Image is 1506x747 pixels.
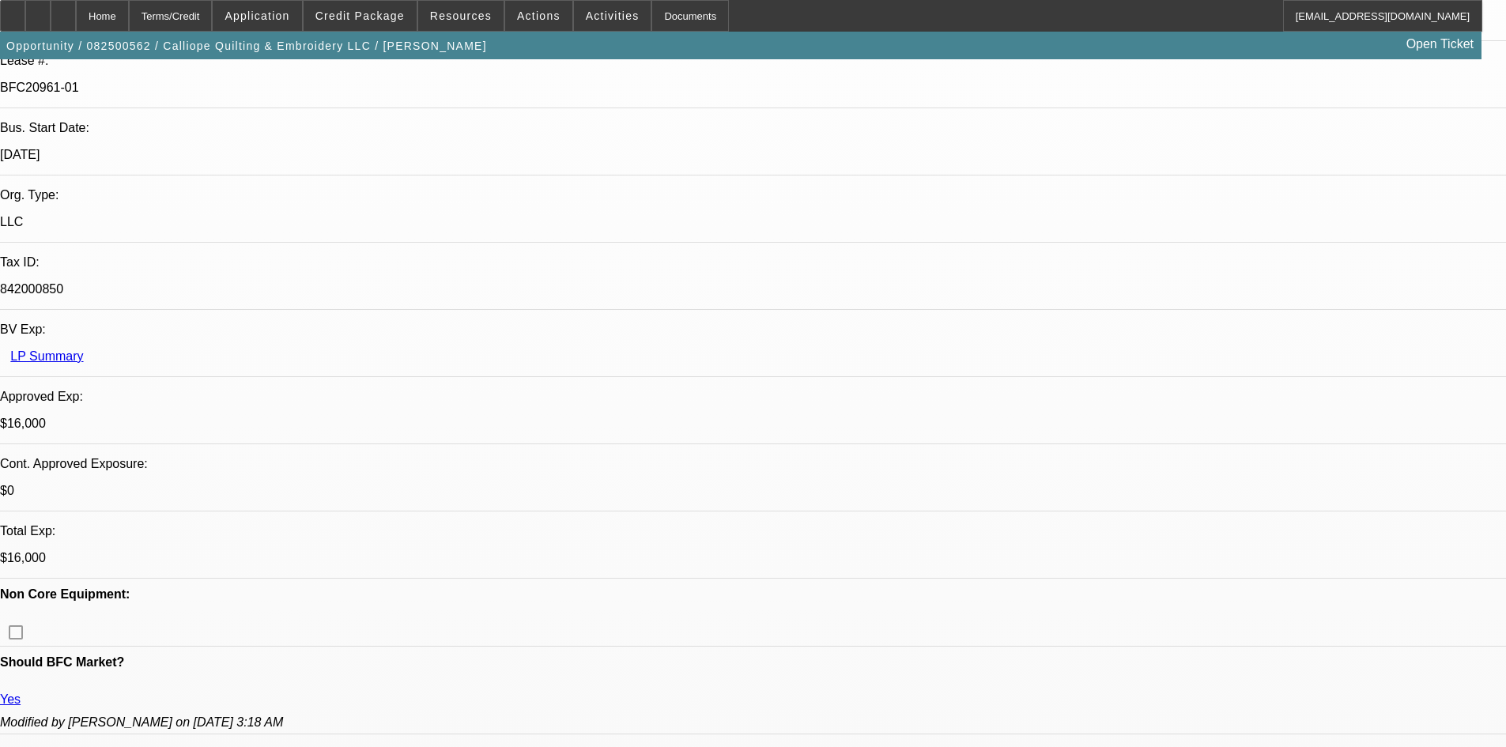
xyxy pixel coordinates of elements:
[10,349,83,363] a: LP Summary
[6,40,487,52] span: Opportunity / 082500562 / Calliope Quilting & Embroidery LLC / [PERSON_NAME]
[225,9,289,22] span: Application
[505,1,572,31] button: Actions
[315,9,405,22] span: Credit Package
[430,9,492,22] span: Resources
[304,1,417,31] button: Credit Package
[418,1,504,31] button: Resources
[574,1,651,31] button: Activities
[586,9,640,22] span: Activities
[1400,31,1480,58] a: Open Ticket
[213,1,301,31] button: Application
[517,9,561,22] span: Actions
